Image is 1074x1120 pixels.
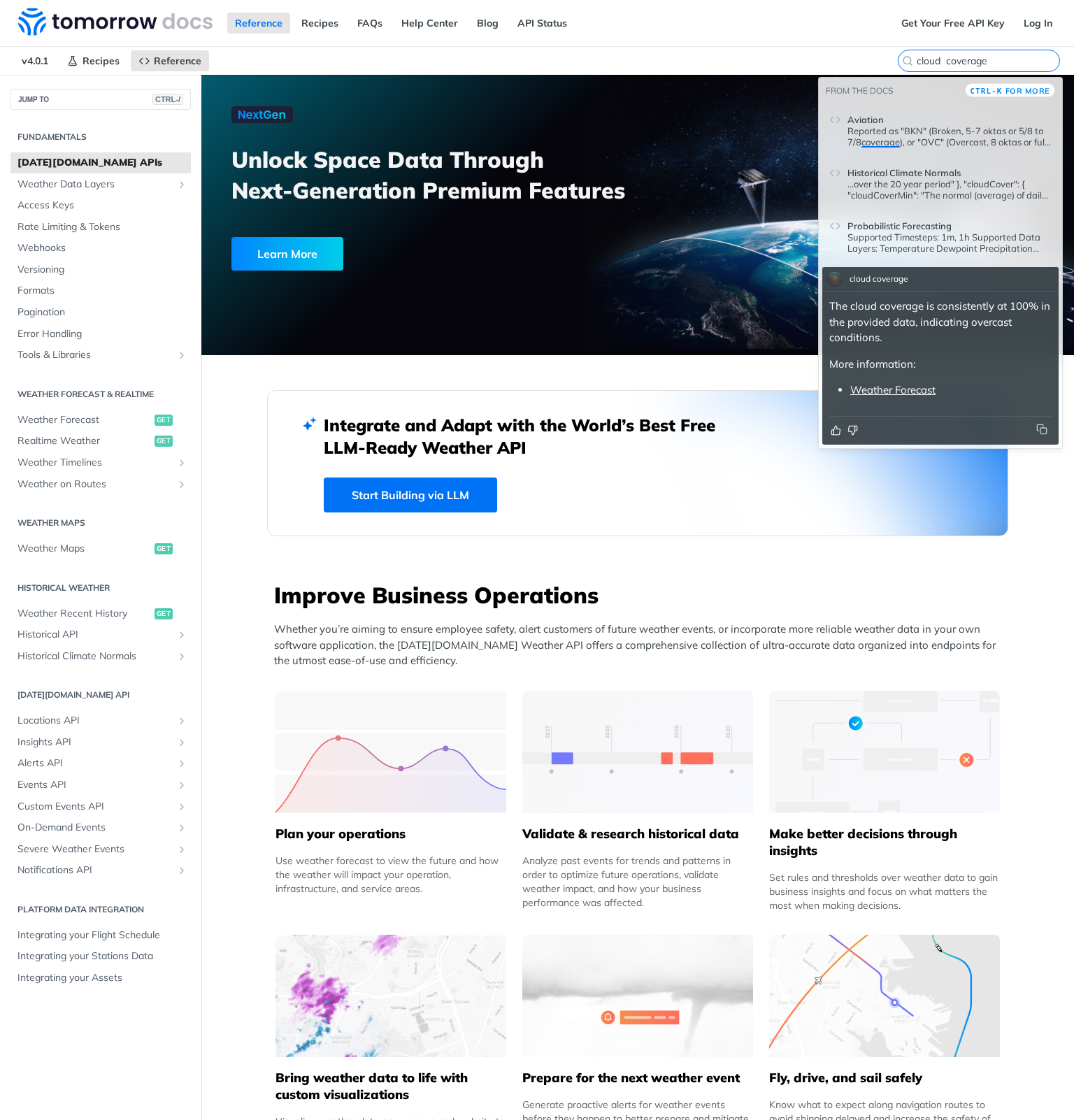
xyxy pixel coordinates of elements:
[10,302,191,323] a: Pagination
[10,817,191,838] a: On-Demand EventsShow subpages for On-Demand Events
[847,167,961,178] span: Historical Climate Normals
[17,434,151,448] span: Realtime Weather
[17,220,187,234] span: Rate Limiting & Tokens
[10,431,191,452] a: Realtime Weatherget
[847,215,1052,231] header: Probabilistic Forecasting
[769,935,1000,1057] img: 994b3d6-mask-group-32x.svg
[17,456,173,470] span: Weather Timelines
[10,603,191,624] a: Weather Recent Historyget
[846,424,859,438] button: Thumbs down
[894,13,1012,34] a: Get Your Free API Key
[17,971,187,985] span: Integrating your Assets
[10,89,191,110] button: JUMP TOCTRL-/
[10,624,191,645] a: Historical APIShow subpages for Historical API
[902,55,913,66] svg: Search
[154,55,201,67] span: Reference
[17,348,173,362] span: Tools & Libraries
[10,131,191,143] h2: Fundamentals
[176,457,187,468] button: Show subpages for Weather Timelines
[917,55,1059,67] input: Search
[1005,86,1050,96] span: for more
[176,822,187,833] button: Show subpages for On-Demand Events
[176,651,187,662] button: Show subpages for Historical Climate Normals
[274,622,1008,669] p: Whether you’re aiming to ensure employee safety, alert customers of future weather events, or inc...
[829,424,843,438] button: Thumbs up
[10,195,191,216] a: Access Keys
[769,1070,1000,1086] h5: Fly, drive, and sail safely
[152,94,183,105] span: CTRL-/
[324,414,736,459] h2: Integrate and Adapt with the World’s Best Free LLM-Ready Weather API
[294,13,346,34] a: Recipes
[17,199,187,213] span: Access Keys
[17,241,187,255] span: Webhooks
[822,208,1059,260] a: Probabilistic ForecastingSupported Timesteps: 1m, 1h Supported Data Layers: Temperature Dewpoint ...
[847,220,952,231] span: Probabilistic Forecasting
[17,413,151,427] span: Weather Forecast
[10,903,191,916] h2: Platform DATA integration
[850,383,936,396] a: Weather Forecast
[847,114,884,125] span: Aviation
[10,582,191,594] h2: Historical Weather
[847,178,1052,201] p: ...over the 20 year period" }, "cloudCover": { "cloudCoverMin": "The normal (average) of daily mi...
[17,778,173,792] span: Events API
[231,237,343,271] div: Learn More
[829,299,1052,346] p: The cloud coverage is consistently at 100% in the provided data, indicating overcast conditions.
[826,85,893,96] span: From the docs
[469,13,506,34] a: Blog
[847,125,1052,148] p: Reported as "BKN" (Broken, 5-7 oktas or 5/8 to 7/8 ), or "OVC" (Overcast, 8 oktas or full sky ).
[769,826,1000,859] h5: Make better decisions through insights
[275,935,506,1057] img: 4463876-group-4982x.svg
[10,345,191,366] a: Tools & LibrariesShow subpages for Tools & Libraries
[275,826,506,842] h5: Plan your operations
[10,517,191,529] h2: Weather Maps
[10,410,191,431] a: Weather Forecastget
[14,50,56,71] span: v4.0.1
[231,106,293,123] img: NextGen
[10,259,191,280] a: Versioning
[17,842,173,856] span: Severe Weather Events
[176,350,187,361] button: Show subpages for Tools & Libraries
[10,753,191,774] a: Alerts APIShow subpages for Alerts API
[965,83,1055,97] button: CTRL-Kfor more
[176,737,187,748] button: Show subpages for Insights API
[176,179,187,190] button: Show subpages for Weather Data Layers
[1032,424,1052,435] button: Copy to clipboard
[10,710,191,731] a: Locations APIShow subpages for Locations API
[1016,13,1060,34] a: Log In
[350,13,390,34] a: FAQs
[847,108,1052,125] header: Aviation
[131,50,209,71] a: Reference
[155,608,173,619] span: get
[176,801,187,812] button: Show subpages for Custom Events API
[847,231,1052,254] div: Probabilistic Forecasting
[274,580,1008,610] h3: Improve Business Operations
[17,263,187,277] span: Versioning
[10,775,191,796] a: Events APIShow subpages for Events API
[829,357,1052,373] p: More information:
[10,732,191,753] a: Insights APIShow subpages for Insights API
[17,478,173,491] span: Weather on Routes
[10,217,191,238] a: Rate Limiting & Tokens
[847,178,1052,201] div: Historical Climate Normals
[17,607,151,621] span: Weather Recent History
[176,479,187,490] button: Show subpages for Weather on Routes
[17,628,173,642] span: Historical API
[176,715,187,726] button: Show subpages for Locations API
[847,231,1052,254] p: Supported Timesteps: 1m, 1h Supported Data Layers: Temperature Dewpoint Precipitation Rate Wind S...
[522,691,753,813] img: 13d7ca0-group-496-2.svg
[17,863,173,877] span: Notifications API
[17,156,187,170] span: [DATE][DOMAIN_NAME] APIs
[522,854,753,910] div: Analyze past events for trends and patterns in order to optimize future operations, validate weat...
[17,178,173,192] span: Weather Data Layers
[17,949,187,963] span: Integrating your Stations Data
[17,284,187,298] span: Formats
[275,691,506,813] img: 39565e8-group-4962x.svg
[176,844,187,855] button: Show subpages for Severe Weather Events
[10,452,191,473] a: Weather TimelinesShow subpages for Weather Timelines
[155,543,173,554] span: get
[846,268,912,289] div: cloud coverage
[176,865,187,876] button: Show subpages for Notifications API
[10,860,191,881] a: Notifications APIShow subpages for Notifications API
[10,968,191,989] a: Integrating your Assets
[769,691,1000,813] img: a22d113-group-496-32x.svg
